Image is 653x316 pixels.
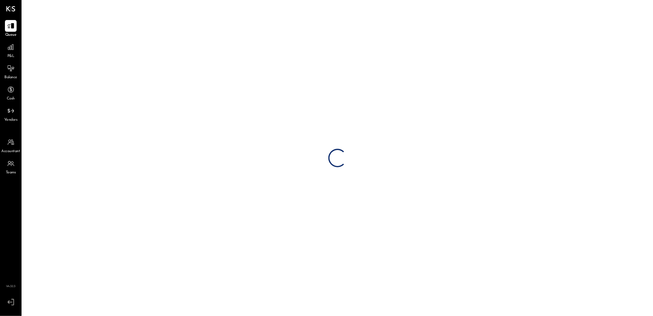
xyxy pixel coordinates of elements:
span: Balance [4,75,17,80]
span: Cash [7,96,15,102]
a: P&L [0,41,21,59]
a: Vendors [0,105,21,123]
a: Queue [0,20,21,38]
span: Queue [5,32,17,38]
span: Teams [6,170,16,176]
a: Cash [0,84,21,102]
span: Vendors [4,117,18,123]
a: Balance [0,63,21,80]
a: Teams [0,158,21,176]
a: Accountant [0,136,21,154]
span: P&L [7,54,14,59]
span: Accountant [2,149,20,154]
